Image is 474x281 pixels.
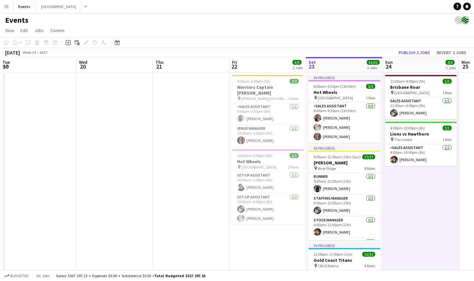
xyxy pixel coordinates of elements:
[21,50,37,55] span: Week 34
[288,165,299,169] span: 2 Roles
[390,126,425,130] span: 4:00pm-10:00pm (6h)
[309,145,380,151] div: In progress
[309,75,380,80] div: In progress
[3,26,17,35] a: View
[48,26,67,35] a: Comms
[309,238,380,279] app-card-role: Sales Assistant3/3
[232,194,304,225] app-card-role: Set-up Assistant2/210:00am-6:00pm (8h)[PERSON_NAME][PERSON_NAME]
[394,137,412,142] span: The Gabba
[455,16,462,24] app-user-avatar: Event Merch
[5,28,14,33] span: View
[50,28,65,33] span: Comms
[314,84,356,89] span: 8:00am-9:30pm (13h30m)
[290,153,299,158] span: 3/3
[3,59,10,65] span: Tue
[231,63,237,70] span: 22
[462,59,470,65] span: Mon
[364,263,375,268] span: 4 Roles
[434,48,469,57] button: Revert 2 jobs
[40,50,48,55] div: AEST
[309,195,380,217] app-card-role: Staffing Manager1/19:00am-12:00am (15h)[PERSON_NAME]
[384,63,393,70] span: 24
[232,159,304,164] h3: Hot Wheels
[442,137,452,142] span: 1 Role
[309,160,380,166] h3: [PERSON_NAME]
[314,154,361,159] span: 9:00am-12:00am (15h) (Sun)
[309,243,380,248] div: In progress
[3,272,30,279] button: Budgeted
[10,274,29,278] span: Budgeted
[308,63,316,70] span: 23
[318,166,336,171] span: River Stage
[367,60,380,65] span: 31/31
[309,257,380,263] h3: Gold Coast Titans
[156,59,164,65] span: Thu
[443,79,452,84] span: 1/1
[293,60,301,65] span: 5/5
[232,149,304,225] app-job-card: 10:00am-6:00pm (8h)3/3Hot Wheels [GEOGRAPHIC_DATA]2 RolesSet-up Assistant1/110:00am-2:00pm (4h)[P...
[318,263,339,268] span: CBUS Robina
[461,63,470,70] span: 25
[5,49,20,56] div: [DATE]
[154,273,205,278] span: Total Budgeted $527 297.15
[366,95,375,100] span: 1 Role
[309,145,380,240] app-job-card: In progress9:00am-12:00am (15h) (Sun)17/17[PERSON_NAME] River Stage8 RolesRunner1/19:00am-12:00am...
[394,90,430,95] span: [GEOGRAPHIC_DATA]
[309,59,316,65] span: Sat
[232,59,237,65] span: Fri
[293,65,303,70] div: 2 Jobs
[232,125,304,147] app-card-role: Venue Manager1/110:00am-1:00pm (3h)[PERSON_NAME]
[309,173,380,195] app-card-role: Runner1/19:00am-12:00am (15h)[PERSON_NAME]
[366,84,375,89] span: 3/3
[309,217,380,238] app-card-role: Stock Manager1/19:00am-12:00am (15h)[PERSON_NAME]
[232,103,304,125] app-card-role: Sales Assistant1/19:00am-2:00pm (5h)[PERSON_NAME]
[79,59,87,65] span: Wed
[364,166,375,171] span: 8 Roles
[309,103,380,143] app-card-role: Sales Assistant3/38:00am-9:30pm (13h30m)[PERSON_NAME][PERSON_NAME][PERSON_NAME]
[362,252,375,257] span: 11/11
[35,273,51,278] span: All jobs
[309,89,380,95] h3: Hot Wheels
[288,96,299,101] span: 2 Roles
[309,75,380,143] app-job-card: In progress8:00am-9:30pm (13h30m)3/3Hot Wheels [GEOGRAPHIC_DATA]1 RoleSales Assistant3/38:00am-9:...
[232,172,304,194] app-card-role: Set-up Assistant1/110:00am-2:00pm (4h)[PERSON_NAME]
[237,153,272,158] span: 10:00am-6:00pm (8h)
[13,0,36,13] button: Events
[18,26,30,35] a: Edit
[385,59,393,65] span: Sun
[385,122,457,166] app-job-card: 4:00pm-10:00pm (6h)1/1Lions vs Hawthorn The Gabba1 RoleSales Assistant1/14:00pm-10:00pm (6h)[PERS...
[232,75,304,147] app-job-card: 9:00am-2:00pm (5h)2/2Warriors Captain [PERSON_NAME] [PERSON_NAME][GEOGRAPHIC_DATA]2 RolesSales As...
[385,75,457,119] app-job-card: 11:00am-4:00pm (5h)1/1Brisbane Roar [GEOGRAPHIC_DATA]1 RoleSales Assistant1/111:00am-4:00pm (5h)[...
[442,90,452,95] span: 1 Role
[290,79,299,84] span: 2/2
[446,65,456,70] div: 2 Jobs
[396,48,433,57] button: Publish 2 jobs
[461,16,469,24] app-user-avatar: Event Merch
[155,63,164,70] span: 21
[385,97,457,119] app-card-role: Sales Assistant1/111:00am-4:00pm (5h)[PERSON_NAME]
[318,95,353,100] span: [GEOGRAPHIC_DATA]
[362,154,375,159] span: 17/17
[241,165,277,169] span: [GEOGRAPHIC_DATA]
[367,65,379,70] div: 3 Jobs
[36,0,82,13] button: [GEOGRAPHIC_DATA]
[390,79,425,84] span: 11:00am-4:00pm (5h)
[56,273,205,278] div: Salary $527 297.15 + Expenses $0.00 + Subsistence $0.00 =
[34,28,44,33] span: Jobs
[20,28,28,33] span: Edit
[385,84,457,90] h3: Brisbane Roar
[32,26,46,35] a: Jobs
[443,126,452,130] span: 1/1
[5,15,28,25] h1: Events
[385,131,457,137] h3: Lions vs Hawthorn
[314,252,352,257] span: 12:00pm-11:00pm (11h)
[232,84,304,96] h3: Warriors Captain [PERSON_NAME]
[237,79,270,84] span: 9:00am-2:00pm (5h)
[2,63,10,70] span: 19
